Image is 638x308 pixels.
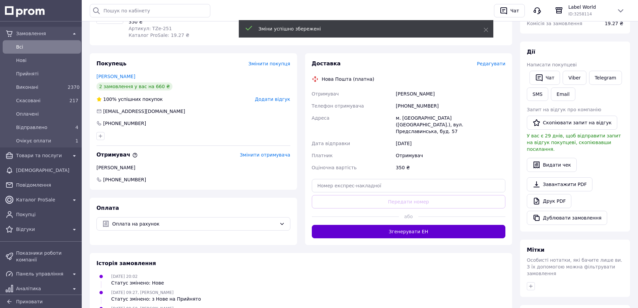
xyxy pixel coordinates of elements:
[16,30,68,37] span: Замовлення
[111,280,164,286] div: Статус змінено: Нове
[68,84,80,90] span: 2370
[16,270,68,277] span: Панель управління
[605,21,623,26] span: 19.27 ₴
[395,149,507,162] div: Отримувач
[75,125,78,130] span: 4
[563,71,586,85] a: Viber
[527,211,607,225] button: Дублювати замовлення
[16,196,68,203] span: Каталог ProSale
[102,120,147,127] div: [PHONE_NUMBER]
[96,151,138,158] span: Отримувач
[129,18,251,25] div: 350 ₴
[312,153,333,158] span: Платник
[96,82,172,90] div: 2 замовлення у вас на 660 ₴
[16,111,78,117] span: Оплачені
[249,61,290,66] span: Змінити покупця
[527,247,545,253] span: Мітки
[112,220,277,228] span: Оплата на рахунок
[527,87,548,101] button: SMS
[96,260,156,266] span: Історія замовлення
[395,137,507,149] div: [DATE]
[527,133,621,152] span: У вас є 29 днів, щоб відправити запит на відгук покупцеві, скопіювавши посилання.
[568,4,611,10] span: Label World
[16,152,68,159] span: Товари та послуги
[509,6,520,16] div: Чат
[477,61,505,66] span: Редагувати
[111,296,201,302] div: Статус змінено: з Нове на Прийнято
[69,98,78,103] span: 217
[589,71,622,85] a: Telegram
[16,70,78,77] span: Прийняті
[102,176,147,183] span: [PHONE_NUMBER]
[16,285,68,292] span: Аналітика
[527,62,577,67] span: Написати покупцеві
[312,115,330,121] span: Адреса
[75,138,78,143] span: 1
[551,87,575,101] button: Email
[96,96,163,103] div: успішних покупок
[16,124,65,131] span: Відправлено
[16,137,65,144] span: Очікує оплати
[320,76,376,82] div: Нова Пошта (платна)
[255,97,290,102] span: Додати відгук
[16,299,43,304] span: Приховати
[129,26,172,31] span: Артикул: TZe-251
[312,225,506,238] button: Згенерувати ЕН
[90,4,210,17] input: Пошук по кабінету
[395,88,507,100] div: [PERSON_NAME]
[312,60,341,67] span: Доставка
[312,141,350,146] span: Дата відправки
[527,116,617,130] button: Скопіювати запит на відгук
[16,182,78,188] span: Повідомлення
[16,167,78,174] span: [DEMOGRAPHIC_DATA]
[103,97,117,102] span: 100%
[527,194,571,208] a: Друк PDF
[527,107,601,112] span: Запит на відгук про компанію
[527,177,592,191] a: Завантажити PDF
[111,290,173,295] span: [DATE] 09:27, [PERSON_NAME]
[111,274,138,279] span: [DATE] 20:02
[494,4,525,17] button: Чат
[96,205,119,211] span: Оплата
[527,21,582,26] span: Комісія за замовлення
[96,60,127,67] span: Покупець
[527,49,535,55] span: Дії
[529,71,560,85] button: Чат
[312,179,506,192] input: Номер експрес-накладної
[312,103,364,109] span: Телефон отримувача
[395,100,507,112] div: [PHONE_NUMBER]
[259,25,467,32] div: Зміни успішно збережені
[240,152,290,158] span: Змінити отримувача
[399,213,418,220] span: або
[312,91,339,97] span: Отримувач
[16,57,78,64] span: Нові
[96,164,290,171] div: [PERSON_NAME]
[16,226,68,233] span: Відгуки
[16,211,78,218] span: Покупці
[96,74,135,79] a: [PERSON_NAME]
[568,12,592,16] span: ID: 3258114
[16,250,78,263] span: Показники роботи компанії
[312,165,357,170] span: Оціночна вартість
[527,158,577,172] button: Видати чек
[395,112,507,137] div: м. [GEOGRAPHIC_DATA] ([GEOGRAPHIC_DATA].), вул. Предславинська, буд. 57
[129,33,189,38] span: Каталог ProSale: 19.27 ₴
[395,162,507,174] div: 350 ₴
[16,97,65,104] span: Скасовані
[103,109,185,114] span: [EMAIL_ADDRESS][DOMAIN_NAME]
[527,257,622,276] span: Особисті нотатки, які бачите лише ви. З їх допомогою можна фільтрувати замовлення
[16,44,78,50] span: Всi
[16,84,65,90] span: Виконані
